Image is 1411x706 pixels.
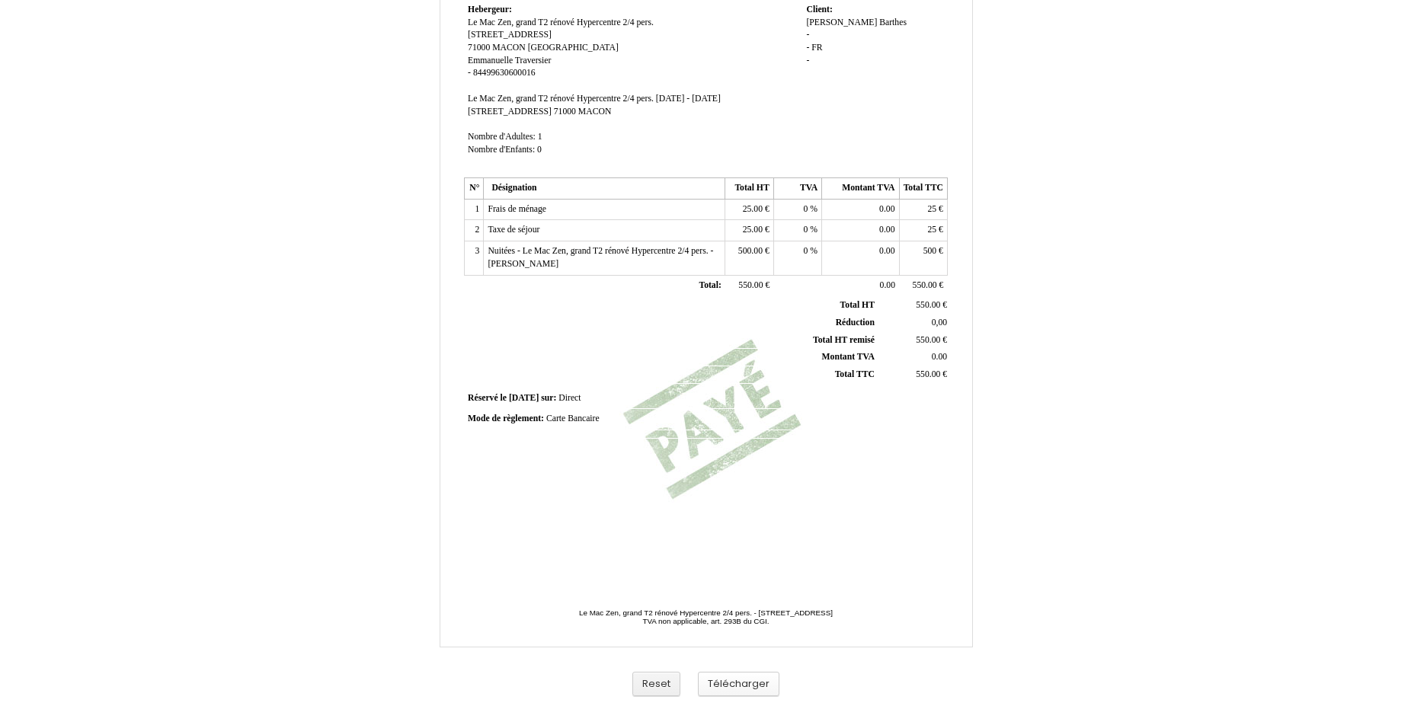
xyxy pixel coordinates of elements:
span: Mode de règlement: [468,414,544,423]
span: 0.00 [932,352,947,362]
td: € [878,297,950,314]
span: 0.00 [880,280,895,290]
span: 0.00 [879,225,894,235]
span: - [468,68,471,78]
td: € [899,199,947,220]
span: 0 [537,145,542,155]
span: 25 [927,204,936,214]
span: Hebergeur: [468,5,512,14]
span: - [806,30,809,40]
span: Traversier [515,56,552,65]
span: Total HT remisé [813,335,875,345]
span: 71000 [554,107,576,117]
th: N° [465,178,484,200]
span: Nombre d'Enfants: [468,145,535,155]
span: [STREET_ADDRESS] [468,107,552,117]
span: 550.00 [913,280,937,290]
th: Total HT [725,178,773,200]
th: TVA [773,178,821,200]
span: Nuitées - Le Mac Zen, grand T2 rénové Hypercentre 2/4 pers. - [PERSON_NAME] [488,246,713,269]
span: 71000 [468,43,490,53]
span: Nombre d'Adultes: [468,132,536,142]
td: % [773,199,821,220]
span: FR [811,43,822,53]
span: Le Mac Zen, grand T2 rénové Hypercentre 2/4 pers. [468,94,654,104]
span: Frais de ménage [488,204,546,214]
span: 0,00 [932,318,947,327]
span: 25.00 [743,204,763,214]
td: € [725,241,773,275]
button: Télécharger [698,672,779,697]
td: € [878,366,950,384]
span: 0 [804,204,808,214]
td: % [773,241,821,275]
span: Réduction [836,318,875,327]
td: 2 [465,220,484,241]
span: Client: [806,5,832,14]
span: 25 [927,225,936,235]
td: € [899,220,947,241]
td: € [725,220,773,241]
span: Emmanuelle [468,56,513,65]
span: 25.00 [743,225,763,235]
span: Le Mac Zen, grand T2 rénové Hypercentre 2/4 pers. [468,18,654,27]
td: 1 [465,199,484,220]
span: 84499630600016 [473,68,536,78]
td: 3 [465,241,484,275]
span: Taxe de séjour [488,225,539,235]
span: 0.00 [879,246,894,256]
span: 550.00 [738,280,763,290]
span: Réservé le [468,393,507,403]
span: [DATE] - [DATE] [656,94,721,104]
td: € [725,275,773,296]
span: Total TTC [835,369,875,379]
th: Montant TVA [822,178,899,200]
span: 0 [804,246,808,256]
td: € [878,331,950,349]
span: 1 [538,132,542,142]
th: Désignation [484,178,725,200]
td: € [899,241,947,275]
button: Reset [632,672,680,697]
span: - [806,56,809,65]
span: Direct [558,393,581,403]
th: Total TTC [899,178,947,200]
span: 500.00 [738,246,763,256]
span: 500 [923,246,937,256]
td: % [773,220,821,241]
td: € [725,199,773,220]
td: € [899,275,947,296]
span: MACON [492,43,526,53]
span: [GEOGRAPHIC_DATA] [528,43,619,53]
span: - [806,43,809,53]
span: Total HT [840,300,875,310]
span: Montant TVA [822,352,875,362]
span: 550.00 [916,300,940,310]
span: Le Mac Zen, grand T2 rénové Hypercentre 2/4 pers. - [STREET_ADDRESS] [579,609,833,617]
span: 550.00 [916,335,940,345]
span: [PERSON_NAME] [806,18,877,27]
span: Barthes [879,18,907,27]
span: [STREET_ADDRESS] [468,30,552,40]
span: MACON [578,107,612,117]
span: 550.00 [916,369,940,379]
span: Carte Bancaire [546,414,600,423]
span: Total: [699,280,721,290]
span: sur: [541,393,556,403]
span: 0 [804,225,808,235]
span: 0.00 [879,204,894,214]
span: [DATE] [509,393,539,403]
span: TVA non applicable, art. 293B du CGI. [642,617,769,625]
